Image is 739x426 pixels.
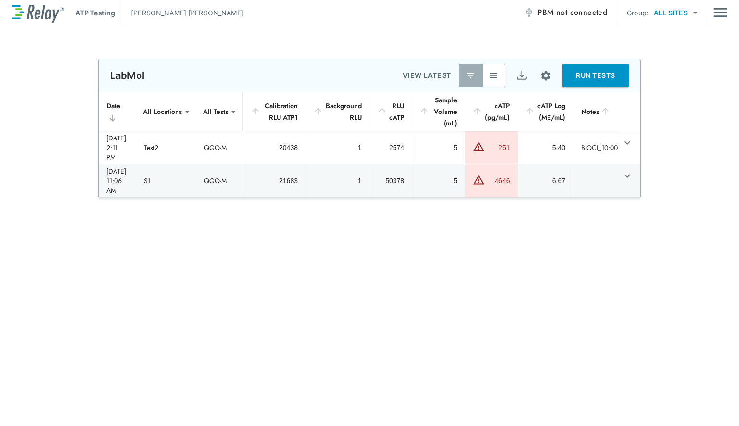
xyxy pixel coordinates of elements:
th: Date [99,92,136,131]
div: Sample Volume (mL) [420,94,457,129]
div: 50378 [378,176,405,186]
div: 6.67 [525,176,565,186]
div: 1 [314,143,362,152]
div: 2574 [378,143,405,152]
button: PBM not connected [520,3,611,22]
div: Background RLU [313,100,362,123]
p: Group: [627,8,649,18]
td: S1 [136,164,196,197]
td: QGO-M [196,164,243,197]
div: 5.40 [525,143,565,152]
button: expand row [619,135,636,151]
p: LabMol [110,70,144,81]
div: [DATE] 11:06 AM [106,166,128,195]
div: 20438 [251,143,298,152]
div: 21683 [251,176,298,186]
img: Export Icon [516,70,528,82]
img: Settings Icon [540,70,552,82]
img: View All [489,71,498,80]
div: [DATE] 2:11 PM [106,133,128,162]
img: LuminUltra Relay [12,2,64,23]
button: Site setup [533,63,559,88]
img: Warning [473,174,484,186]
img: Latest [466,71,475,80]
div: All Locations [136,102,189,121]
button: RUN TESTS [562,64,629,87]
img: Drawer Icon [713,3,727,22]
img: Warning [473,141,484,152]
p: VIEW LATEST [403,70,451,81]
div: 5 [420,176,457,186]
button: expand row [619,168,636,184]
div: 1 [314,176,362,186]
td: QGO-M [196,131,243,164]
button: Main menu [713,3,727,22]
button: Export [510,64,533,87]
span: not connected [556,7,607,18]
img: Offline Icon [524,8,534,17]
div: Calibration RLU ATP1 [251,100,298,123]
td: Test2 [136,131,196,164]
div: All Tests [196,102,235,121]
div: cATP (pg/mL) [472,100,510,123]
p: ATP Testing [76,8,115,18]
div: 4646 [487,176,510,186]
table: sticky table [99,92,640,198]
div: cATP Log (ME/mL) [525,100,565,123]
div: Notes [581,106,612,117]
div: 251 [487,143,510,152]
td: BIOCI_10:00 [573,131,619,164]
p: [PERSON_NAME] [PERSON_NAME] [131,8,243,18]
div: 5 [420,143,457,152]
div: RLU cATP [377,100,405,123]
span: PBM [537,6,607,19]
